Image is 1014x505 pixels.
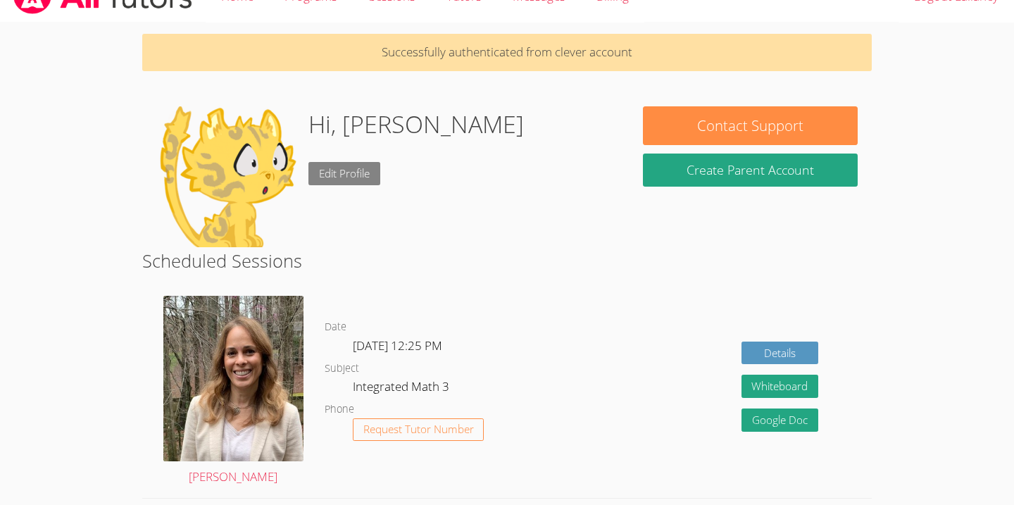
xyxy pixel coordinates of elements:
img: avatar.png [163,296,303,461]
button: Whiteboard [741,375,819,398]
dt: Date [325,318,346,336]
h2: Scheduled Sessions [142,247,872,274]
p: Successfully authenticated from clever account [142,34,872,71]
dt: Phone [325,401,354,418]
a: Details [741,342,819,365]
dt: Subject [325,360,359,378]
span: [DATE] 12:25 PM [353,337,442,354]
button: Request Tutor Number [353,418,484,442]
button: Contact Support [643,106,857,145]
a: Google Doc [741,409,819,432]
button: Create Parent Account [643,154,857,187]
img: default.png [156,106,297,247]
span: Request Tutor Number [363,424,474,435]
h1: Hi, [PERSON_NAME] [308,106,524,142]
a: Edit Profile [308,162,380,185]
a: [PERSON_NAME] [163,296,303,487]
dd: Integrated Math 3 [353,377,452,401]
